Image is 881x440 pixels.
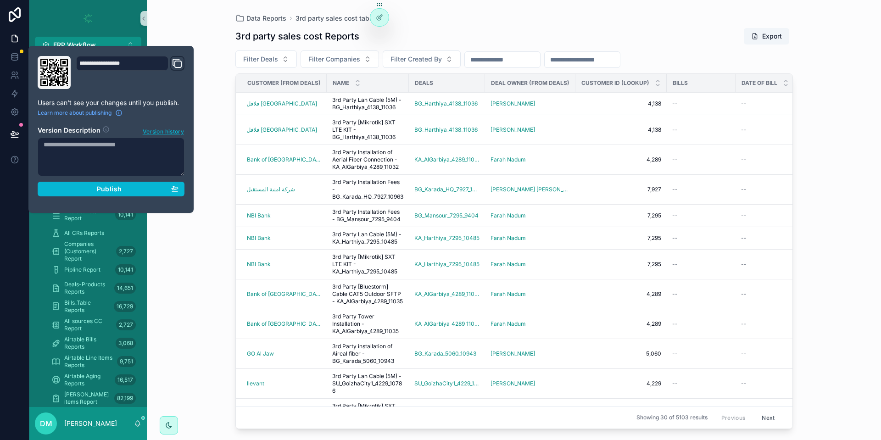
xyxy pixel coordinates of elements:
a: KA_Harthiya_7295_10485 [414,234,480,242]
span: All sources CC Report [64,317,112,332]
a: Farah Nadum [491,290,526,298]
a: Deals (Sites) Report10,141 [46,206,141,223]
span: Deal Owner (from Deals) [491,79,569,87]
span: NBI Bank [247,261,271,268]
a: [PERSON_NAME] [PERSON_NAME] [491,186,570,193]
span: 3rd party sales cost table [296,14,375,23]
span: -- [672,320,678,328]
a: [PERSON_NAME] [491,380,535,387]
span: 7,295 [581,212,661,219]
a: KA_AlGarbiya_4289_11032 [414,156,480,163]
span: Ilevant [247,380,264,387]
a: فلافل [GEOGRAPHIC_DATA] [247,100,318,107]
a: BG_Mansour_7295_9404 [414,212,479,219]
span: [PERSON_NAME] [491,126,535,134]
span: 7,927 [581,186,661,193]
span: 3rd Party Lan Cable (5M) - KA_Harthiya_7295_10485 [332,231,403,245]
span: شركة امنية المستقبل [247,186,295,193]
span: 3rd Party Installation Fees - BG_Karada_HQ_7927_10963 [332,178,403,201]
a: BG_Karada_5060_10943 [414,350,476,357]
a: Companies (Customers) Report2,727 [46,243,141,260]
div: 2,727 [116,246,136,257]
a: All CRs Reports [46,225,141,241]
span: -- [741,186,747,193]
a: GO Al Jaw [247,350,274,357]
span: Airtable Aging Reports [64,373,111,387]
span: -- [672,261,678,268]
span: -- [672,290,678,298]
span: Deals-Products Reports [64,281,111,295]
div: Domain and Custom Link [76,56,184,89]
span: -- [741,234,747,242]
span: SU_GoizhaCity1_4229_10786 [414,380,480,387]
div: 14,651 [114,283,136,294]
a: KA_AlGarbiya_4289_11035 [414,290,480,298]
a: All sources CC Report2,727 [46,317,141,333]
span: Filter Deals [243,55,278,64]
a: KA_AlGarbiya_4289_11035 [414,320,480,328]
a: Airtable Bills Reports3,068 [46,335,141,351]
a: [PERSON_NAME] items Report82,199 [46,390,141,407]
span: Pipline Report [64,266,100,273]
div: 9,751 [117,356,136,367]
span: 4,138 [581,100,661,107]
button: Export [744,28,789,45]
span: -- [741,350,747,357]
span: Deals (Sites) Report [64,207,112,222]
span: All CRs Reports [64,229,104,237]
h2: Version Description [38,126,100,136]
span: 7,295 [581,261,661,268]
span: Showing 30 of 5103 results [636,414,708,422]
a: [PERSON_NAME] [491,350,535,357]
p: [PERSON_NAME] [64,419,117,428]
span: 4,289 [581,320,661,328]
a: Farah Nadum [491,234,526,242]
span: -- [672,126,678,134]
span: Bills [673,79,688,87]
button: Publish [38,182,184,196]
span: 3rd Party installation of Aireal fiber - BG_Karada_5060_10943 [332,343,403,365]
span: -- [741,320,747,328]
a: Airtable Aging Reports16,517 [46,372,141,388]
button: Select Button [383,50,461,68]
a: BG_Harthiya_4138_11036 [414,126,478,134]
a: Farah Nadum [491,320,526,328]
span: Companies (Customers) Report [64,240,112,262]
h1: 3rd party sales cost Reports [235,30,359,43]
a: NBI Bank [247,234,271,242]
a: Deals-Products Reports14,651 [46,280,141,296]
span: Farah Nadum [491,156,526,163]
span: 3rd Party Installation Fees - BG_Mansour_7295_9404 [332,208,403,223]
div: 2,727 [116,319,136,330]
span: 4,229 [581,380,661,387]
button: Version history [142,126,184,136]
div: 3,068 [116,338,136,349]
span: Date of bill [742,79,777,87]
div: 10,141 [115,264,136,275]
span: -- [741,126,747,134]
a: Bank of [GEOGRAPHIC_DATA] [247,320,321,328]
a: BG_Karada_HQ_7927_10963 [414,186,480,193]
a: فلافل [GEOGRAPHIC_DATA] [247,126,318,134]
span: -- [672,186,678,193]
div: scrollable content [29,53,147,407]
span: KA_Harthiya_7295_10485 [414,261,480,268]
a: [PERSON_NAME] [491,100,535,107]
span: Bills_Table Reports [64,299,110,314]
span: Customer (from Deals) [247,79,321,87]
a: Bank of [GEOGRAPHIC_DATA] [247,156,321,163]
span: -- [672,234,678,242]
